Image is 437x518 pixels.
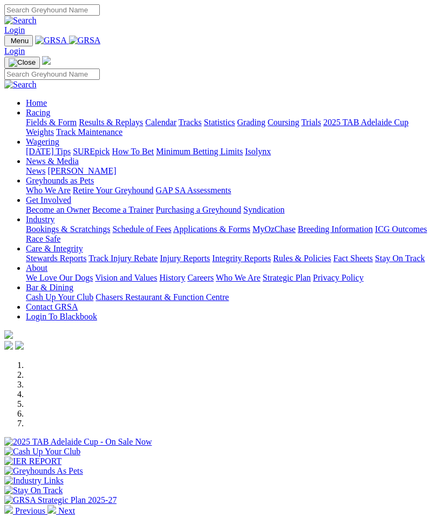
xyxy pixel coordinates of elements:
img: Stay On Track [4,486,63,495]
a: Racing [26,108,50,117]
img: 2025 TAB Adelaide Cup - On Sale Now [4,437,152,447]
img: Search [4,80,37,90]
a: Become a Trainer [92,205,154,214]
input: Search [4,4,100,16]
div: Bar & Dining [26,292,433,302]
a: Stay On Track [375,254,425,263]
div: Racing [26,118,433,137]
span: Next [58,506,75,515]
a: Greyhounds as Pets [26,176,94,185]
a: News [26,166,45,175]
a: Who We Are [26,186,71,195]
a: Breeding Information [298,224,373,234]
a: Syndication [243,205,284,214]
a: Integrity Reports [212,254,271,263]
a: Trials [301,118,321,127]
a: GAP SA Assessments [156,186,231,195]
a: Fields & Form [26,118,77,127]
div: Care & Integrity [26,254,433,263]
a: Careers [187,273,214,282]
a: Fact Sheets [333,254,373,263]
a: Cash Up Your Club [26,292,93,302]
img: Cash Up Your Club [4,447,80,456]
a: Become an Owner [26,205,90,214]
a: Injury Reports [160,254,210,263]
span: Previous [15,506,45,515]
div: About [26,273,433,283]
button: Toggle navigation [4,35,33,46]
a: MyOzChase [252,224,296,234]
div: Industry [26,224,433,244]
a: Race Safe [26,234,60,243]
a: Wagering [26,137,59,146]
a: Coursing [268,118,299,127]
a: Statistics [204,118,235,127]
img: logo-grsa-white.png [42,56,51,65]
a: Login [4,46,25,56]
a: Next [47,506,75,515]
a: 2025 TAB Adelaide Cup [323,118,408,127]
span: Menu [11,37,29,45]
img: Search [4,16,37,25]
a: SUREpick [73,147,110,156]
a: Get Involved [26,195,71,205]
img: GRSA [35,36,67,45]
div: News & Media [26,166,433,176]
a: Home [26,98,47,107]
a: Grading [237,118,265,127]
a: Vision and Values [95,273,157,282]
img: chevron-right-pager-white.svg [47,505,56,514]
a: Isolynx [245,147,271,156]
a: Results & Replays [79,118,143,127]
a: Tracks [179,118,202,127]
a: How To Bet [112,147,154,156]
a: Contact GRSA [26,302,78,311]
a: We Love Our Dogs [26,273,93,282]
img: Close [9,58,36,67]
button: Toggle navigation [4,57,40,69]
a: Weights [26,127,54,137]
a: Rules & Policies [273,254,331,263]
a: News & Media [26,156,79,166]
a: Login To Blackbook [26,312,97,321]
img: twitter.svg [15,341,24,350]
a: Track Injury Rebate [88,254,158,263]
a: Strategic Plan [263,273,311,282]
a: Calendar [145,118,176,127]
a: [DATE] Tips [26,147,71,156]
img: Industry Links [4,476,64,486]
a: [PERSON_NAME] [47,166,116,175]
a: Purchasing a Greyhound [156,205,241,214]
div: Get Involved [26,205,433,215]
div: Wagering [26,147,433,156]
a: Login [4,25,25,35]
img: GRSA [69,36,101,45]
a: About [26,263,47,272]
a: Care & Integrity [26,244,83,253]
a: History [159,273,185,282]
a: ICG Outcomes [375,224,427,234]
a: Stewards Reports [26,254,86,263]
img: facebook.svg [4,341,13,350]
a: Chasers Restaurant & Function Centre [95,292,229,302]
a: Applications & Forms [173,224,250,234]
img: IER REPORT [4,456,62,466]
img: logo-grsa-white.png [4,330,13,339]
a: Schedule of Fees [112,224,171,234]
a: Retire Your Greyhound [73,186,154,195]
a: Bookings & Scratchings [26,224,110,234]
img: GRSA Strategic Plan 2025-27 [4,495,117,505]
a: Minimum Betting Limits [156,147,243,156]
img: Greyhounds As Pets [4,466,83,476]
a: Bar & Dining [26,283,73,292]
a: Who We Are [216,273,261,282]
div: Greyhounds as Pets [26,186,433,195]
a: Privacy Policy [313,273,364,282]
input: Search [4,69,100,80]
img: chevron-left-pager-white.svg [4,505,13,514]
a: Industry [26,215,54,224]
a: Track Maintenance [56,127,122,137]
a: Previous [4,506,47,515]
